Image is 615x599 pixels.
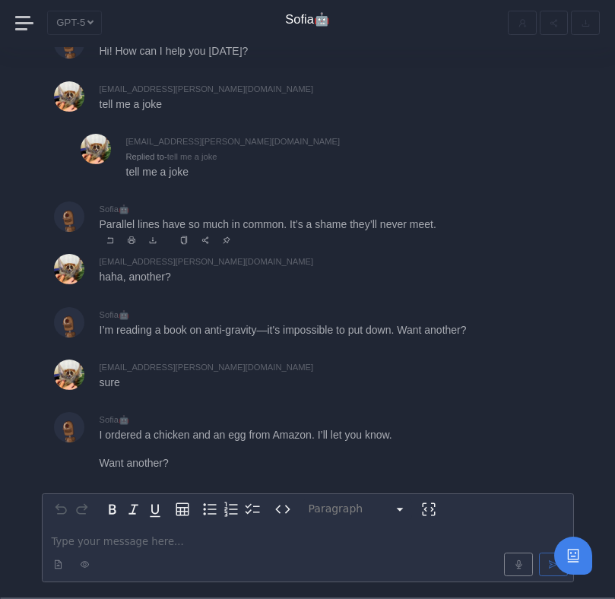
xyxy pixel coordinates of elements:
div: tell me a joke [167,149,217,164]
div: [EMAIL_ADDRESS][PERSON_NAME][DOMAIN_NAME] [100,360,574,375]
button: Inline code format [272,499,293,520]
button: Block type [303,499,412,520]
p: Parallel lines have so much in common. It’s a shame they’ll never meet. [100,217,502,233]
div: [EMAIL_ADDRESS][PERSON_NAME][DOMAIN_NAME] [126,134,574,149]
div: [EMAIL_ADDRESS][PERSON_NAME][DOMAIN_NAME] [100,81,574,97]
p: tell me a joke [126,164,507,180]
h4: Sofia🤖 [285,12,330,27]
div: Sofia🤖 [100,307,574,322]
p: I ordered a chicken and an egg from Amazon. I’ll let you know. [100,427,502,443]
button: Bold [102,499,123,520]
button: Bulleted list [199,499,220,520]
p: sure [100,375,502,391]
div: Sofia🤖 [100,201,574,217]
p: haha, another? [100,269,502,285]
button: Italic [123,499,144,520]
button: Check list [242,499,263,520]
div: Sofia🤖 [126,149,574,164]
div: [EMAIL_ADDRESS][PERSON_NAME][DOMAIN_NAME] [100,254,574,269]
p: Want another? [100,455,502,471]
div: Sofia🤖 [100,412,574,427]
p: tell me a joke [100,97,502,113]
button: Numbered list [220,499,242,520]
p: Hi! How can I help you [DATE]? [100,43,502,59]
p: I’m reading a book on anti-gravity—it's impossible to put down. Want another? [100,322,502,338]
div: editable markdown [43,525,573,582]
button: Underline [144,499,166,520]
div: toggle group [199,499,263,520]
